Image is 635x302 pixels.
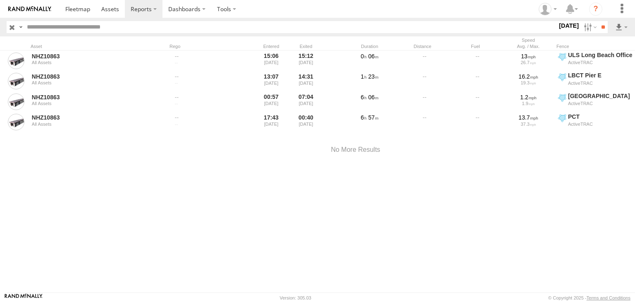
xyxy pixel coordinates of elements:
a: NHZ10863 [32,53,145,60]
label: Search Query [17,21,24,33]
div: All Assets [32,60,145,65]
label: Export results as... [614,21,628,33]
span: 06 [368,94,379,101]
div: Rego [169,43,252,49]
div: © Copyright 2025 - [548,295,630,300]
div: 13 [505,53,552,60]
div: 00:57 [DATE] [255,92,287,111]
div: All Assets [32,122,145,127]
i: ? [589,2,602,16]
span: 6 [361,114,367,121]
div: Asset [31,43,146,49]
div: 19.3 [505,80,552,85]
div: Entered [255,43,287,49]
div: Distance [398,43,447,49]
div: 37.3 [505,122,552,127]
a: Terms and Conditions [587,295,630,300]
span: 23 [368,73,379,80]
div: 15:12 [DATE] [290,51,322,70]
div: Exited [290,43,322,49]
div: 13:07 [DATE] [255,72,287,91]
span: 06 [368,53,379,60]
span: 57 [368,114,379,121]
div: Version: 305.03 [280,295,311,300]
div: 00:40 [DATE] [290,113,322,132]
div: 15:06 [DATE] [255,51,287,70]
div: 26.7 [505,60,552,65]
div: 13.7 [505,114,552,121]
label: Search Filter Options [580,21,598,33]
div: All Assets [32,80,145,85]
div: Duration [345,43,394,49]
div: 17:43 [DATE] [255,113,287,132]
span: 1 [361,73,367,80]
a: NHZ10863 [32,114,145,121]
div: All Assets [32,101,145,106]
label: [DATE] [557,21,580,30]
a: Visit our Website [5,294,43,302]
span: 6 [361,94,367,101]
div: 07:04 [DATE] [290,92,322,111]
div: Zulema McIntosch [536,3,560,15]
div: 14:31 [DATE] [290,72,322,91]
div: Fuel [451,43,500,49]
div: 16.2 [505,73,552,80]
img: rand-logo.svg [8,6,51,12]
div: 1.2 [505,93,552,101]
a: NHZ10863 [32,93,145,101]
div: 1.9 [505,101,552,106]
a: NHZ10863 [32,73,145,80]
span: 0 [361,53,367,60]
